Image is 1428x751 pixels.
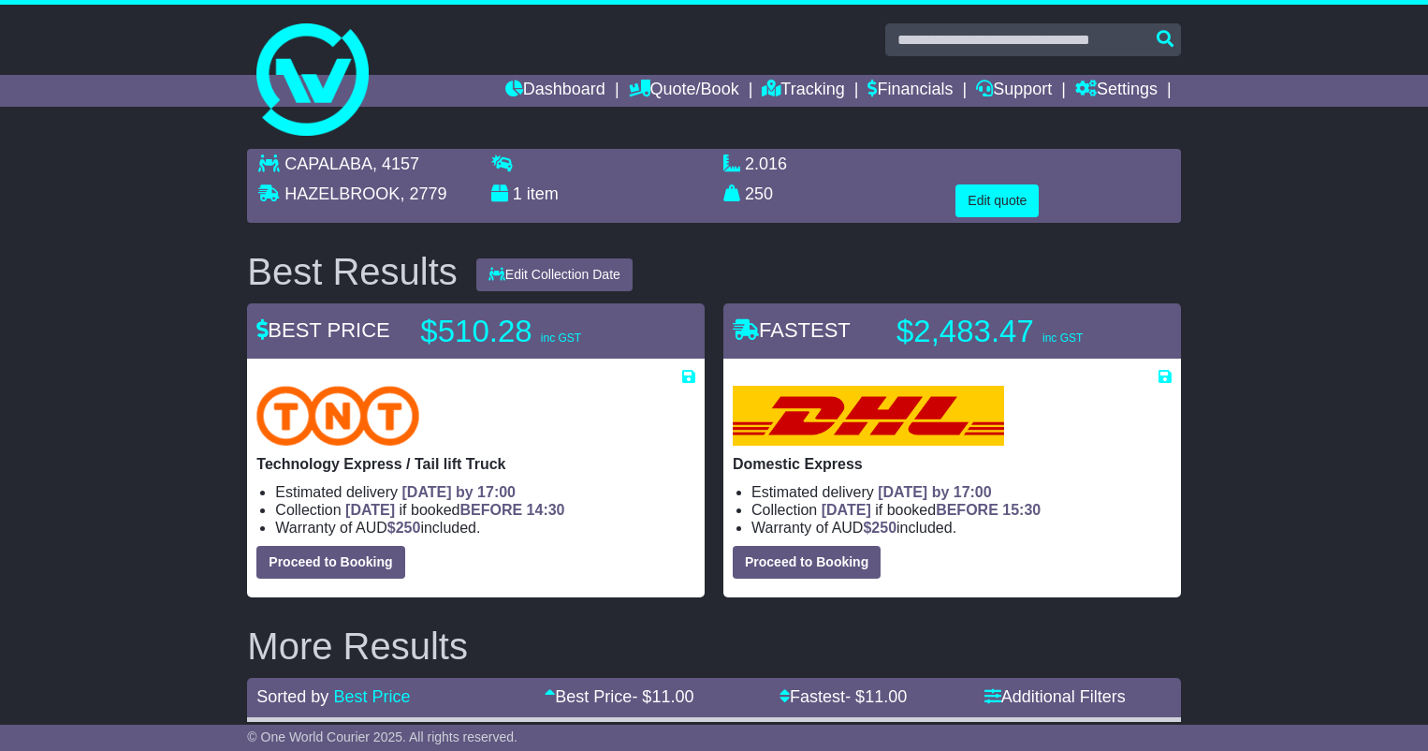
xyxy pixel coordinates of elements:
[1042,331,1083,345] span: inc GST
[284,155,372,173] span: CAPALABA
[275,483,695,501] li: Estimated delivery
[632,687,693,706] span: - $
[780,687,907,706] a: Fastest- $11.00
[629,75,739,107] a: Quote/Book
[955,184,1039,217] button: Edit quote
[420,313,654,350] p: $510.28
[745,155,787,173] span: 2.016
[936,502,998,518] span: BEFORE
[400,184,446,203] span: , 2779
[733,386,1004,446] img: DHL: Domestic Express
[238,251,467,292] div: Best Results
[275,501,695,519] li: Collection
[733,318,851,342] span: FASTEST
[459,502,522,518] span: BEFORE
[527,502,565,518] span: 14:30
[345,502,564,518] span: if booked
[867,75,953,107] a: Financials
[505,75,605,107] a: Dashboard
[476,258,633,291] button: Edit Collection Date
[387,520,421,536] span: $
[256,386,419,446] img: TNT Domestic: Technology Express / Tail lift Truck
[733,546,881,579] button: Proceed to Booking
[247,729,517,744] span: © One World Courier 2025. All rights reserved.
[845,687,907,706] span: - $
[256,318,389,342] span: BEST PRICE
[751,483,1172,501] li: Estimated delivery
[247,626,1180,667] h2: More Results
[751,501,1172,519] li: Collection
[513,184,522,203] span: 1
[372,155,419,173] span: , 4157
[871,520,896,536] span: 250
[541,331,581,345] span: inc GST
[751,519,1172,537] li: Warranty of AUD included.
[1002,502,1041,518] span: 15:30
[865,687,907,706] span: 11.00
[275,519,695,537] li: Warranty of AUD included.
[256,687,328,706] span: Sorted by
[545,687,693,706] a: Best Price- $11.00
[256,546,404,579] button: Proceed to Booking
[984,687,1126,706] a: Additional Filters
[863,520,896,536] span: $
[402,484,517,500] span: [DATE] by 17:00
[333,687,410,706] a: Best Price
[284,184,400,203] span: HAZELBROOK
[762,75,844,107] a: Tracking
[345,502,395,518] span: [DATE]
[896,313,1130,350] p: $2,483.47
[878,484,992,500] span: [DATE] by 17:00
[733,455,1172,473] p: Domestic Express
[745,184,773,203] span: 250
[256,455,695,473] p: Technology Express / Tail lift Truck
[396,520,421,536] span: 250
[1075,75,1158,107] a: Settings
[822,502,1041,518] span: if booked
[976,75,1052,107] a: Support
[651,687,693,706] span: 11.00
[822,502,871,518] span: [DATE]
[527,184,559,203] span: item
